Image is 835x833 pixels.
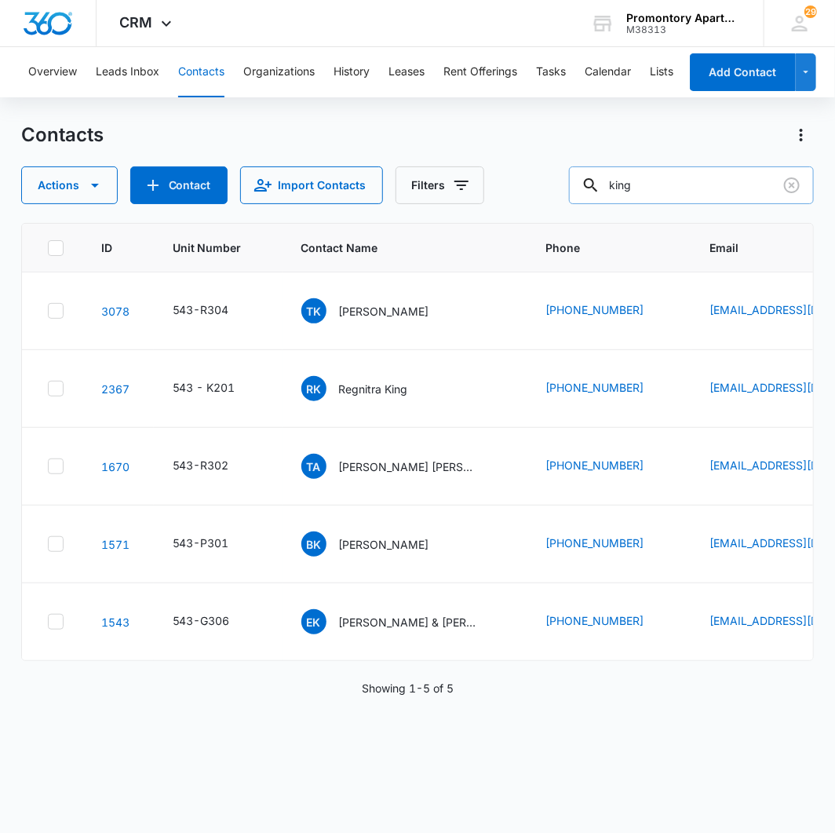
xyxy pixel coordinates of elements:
p: [PERSON_NAME] [339,536,429,553]
span: 29 [804,5,817,18]
div: Unit Number - 543-P301 - Select to Edit Field [173,535,257,554]
p: Showing 1-5 of 5 [362,680,454,696]
div: Contact Name - Tracy King - Select to Edit Field [301,298,458,323]
span: Unit Number [173,239,264,256]
div: account id [626,24,741,35]
button: Calendar [585,47,631,97]
a: [PHONE_NUMBER] [546,535,644,551]
a: [PHONE_NUMBER] [546,379,644,396]
a: Navigate to contact details page for Emily King & Jacob Webster [101,616,129,629]
button: Contacts [178,47,224,97]
p: Regnitra King [339,381,408,397]
a: [PHONE_NUMBER] [546,301,644,318]
a: Navigate to contact details page for Tracy King [101,305,129,318]
button: Lists [650,47,673,97]
span: RK [301,376,326,401]
div: Phone - (970) 779-7848 - Select to Edit Field [546,612,673,631]
button: Tasks [536,47,566,97]
h1: Contacts [21,123,104,147]
button: Import Contacts [240,166,383,204]
button: Actions [21,166,118,204]
a: [PHONE_NUMBER] [546,457,644,473]
span: TK [301,298,326,323]
div: 543-R302 [173,457,229,473]
p: [PERSON_NAME] [339,303,429,320]
a: Navigate to contact details page for Regnitra King [101,382,129,396]
div: 543-P301 [173,535,229,551]
div: 543-G306 [173,612,230,629]
a: Navigate to contact details page for Thomas Artzer Courtney King [101,460,129,473]
button: History [334,47,370,97]
div: notifications count [804,5,817,18]
button: Leads Inbox [96,47,159,97]
div: Contact Name - Regnitra King - Select to Edit Field [301,376,436,401]
div: Unit Number - 543-G306 - Select to Edit Field [173,612,258,631]
span: BK [301,532,326,557]
span: Phone [546,239,650,256]
button: Organizations [243,47,315,97]
div: Phone - (970) 502-1471 - Select to Edit Field [546,457,673,476]
button: Add Contact [690,53,796,91]
div: 543-R304 [173,301,229,318]
div: Phone - (346) 350-0319 - Select to Edit Field [546,379,673,398]
div: 543 - K201 [173,379,235,396]
div: Unit Number - 543-R304 - Select to Edit Field [173,301,257,320]
button: Filters [396,166,484,204]
span: CRM [120,14,153,31]
input: Search Contacts [569,166,814,204]
div: Contact Name - Emily King & Jacob Webster - Select to Edit Field [301,609,509,634]
p: [PERSON_NAME] [PERSON_NAME] [339,459,480,475]
a: Navigate to contact details page for Brittney King [101,538,129,551]
div: Contact Name - Brittney King - Select to Edit Field [301,532,458,557]
div: Unit Number - 543-R302 - Select to Edit Field [173,457,257,476]
span: EK [301,609,326,634]
span: ID [101,239,112,256]
button: Overview [28,47,77,97]
button: Actions [789,122,814,148]
button: Rent Offerings [443,47,517,97]
span: TA [301,454,326,479]
p: [PERSON_NAME] & [PERSON_NAME] [339,614,480,630]
div: Phone - (308) 293-9297 - Select to Edit Field [546,535,673,554]
div: Unit Number - 543 - K201 - Select to Edit Field [173,379,264,398]
div: account name [626,12,741,24]
a: [PHONE_NUMBER] [546,612,644,629]
span: Contact Name [301,239,486,256]
div: Phone - (316) 252-4929 - Select to Edit Field [546,301,673,320]
button: Leases [388,47,425,97]
div: Contact Name - Thomas Artzer Courtney King - Select to Edit Field [301,454,509,479]
button: Clear [779,173,804,198]
button: Add Contact [130,166,228,204]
